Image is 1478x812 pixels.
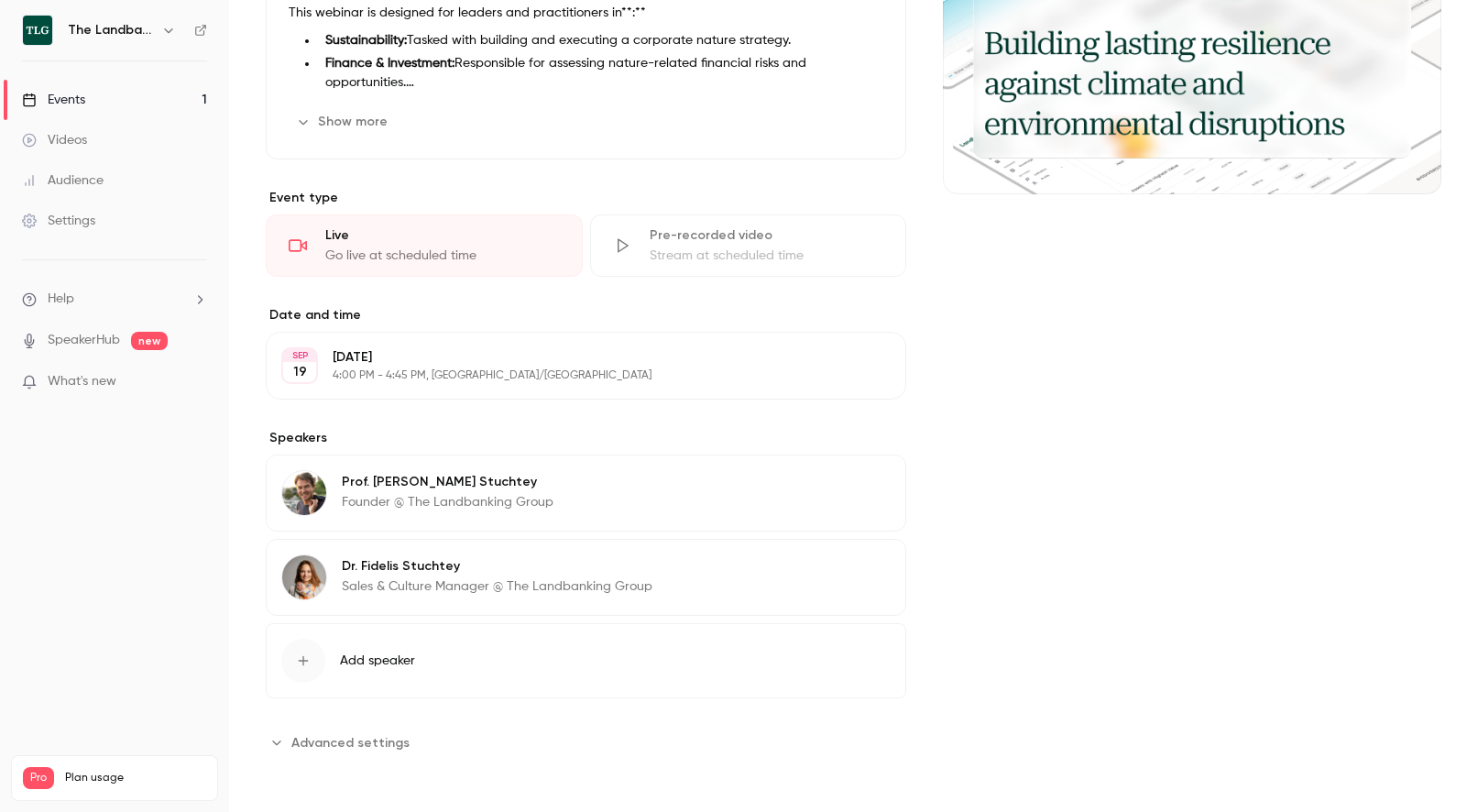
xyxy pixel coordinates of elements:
p: 19 [293,363,307,381]
div: SEP [283,349,316,362]
div: Audience [22,171,104,190]
img: Prof. Dr. Martin R. Stuchtey [282,471,326,515]
p: 4:00 PM - 4:45 PM, [GEOGRAPHIC_DATA]/[GEOGRAPHIC_DATA] [333,368,809,383]
h6: The Landbanking Group [68,21,154,39]
div: Videos [22,131,87,149]
img: Dr. Fidelis Stuchtey [282,555,326,599]
p: This webinar is designed for leaders and practitioners in**:** [289,2,883,24]
p: Founder @ The Landbanking Group [342,493,553,511]
p: Dr. Fidelis Stuchtey [342,557,652,576]
div: Events [22,91,85,109]
img: The Landbanking Group [23,16,52,45]
label: Date and time [266,306,906,324]
label: Speakers [266,429,906,447]
div: Live [325,226,560,245]
button: Add speaker [266,623,906,698]
button: Advanced settings [266,728,421,757]
li: help-dropdown-opener [22,290,207,309]
div: Dr. Fidelis StuchteyDr. Fidelis StuchteySales & Culture Manager @ The Landbanking Group [266,539,906,616]
span: Plan usage [65,771,206,785]
div: Pre-recorded video [650,226,884,245]
div: Go live at scheduled time [325,247,560,265]
li: Responsible for assessing nature-related financial risks and opportunities. [318,54,883,93]
div: Prof. Dr. Martin R. StuchteyProf. [PERSON_NAME] StuchteyFounder @ The Landbanking Group [266,455,906,532]
p: Event type [266,189,906,207]
span: Help [48,290,74,309]
p: [DATE] [333,348,809,367]
p: Sales & Culture Manager @ The Landbanking Group [342,577,652,596]
div: LiveGo live at scheduled time [266,214,583,277]
span: Pro [23,767,54,789]
p: Prof. [PERSON_NAME] Stuchtey [342,473,553,491]
strong: Sustainability: [325,34,407,47]
div: Settings [22,212,95,230]
span: new [131,332,168,350]
span: Add speaker [340,652,415,670]
button: Show more [289,107,399,137]
span: What's new [48,372,116,391]
li: Tasked with building and executing a corporate nature strategy. [318,31,883,50]
section: Advanced settings [266,728,906,757]
strong: Finance & Investment: [325,57,454,70]
span: Advanced settings [291,733,410,752]
div: Stream at scheduled time [650,247,884,265]
div: Pre-recorded videoStream at scheduled time [590,214,907,277]
a: SpeakerHub [48,331,120,350]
